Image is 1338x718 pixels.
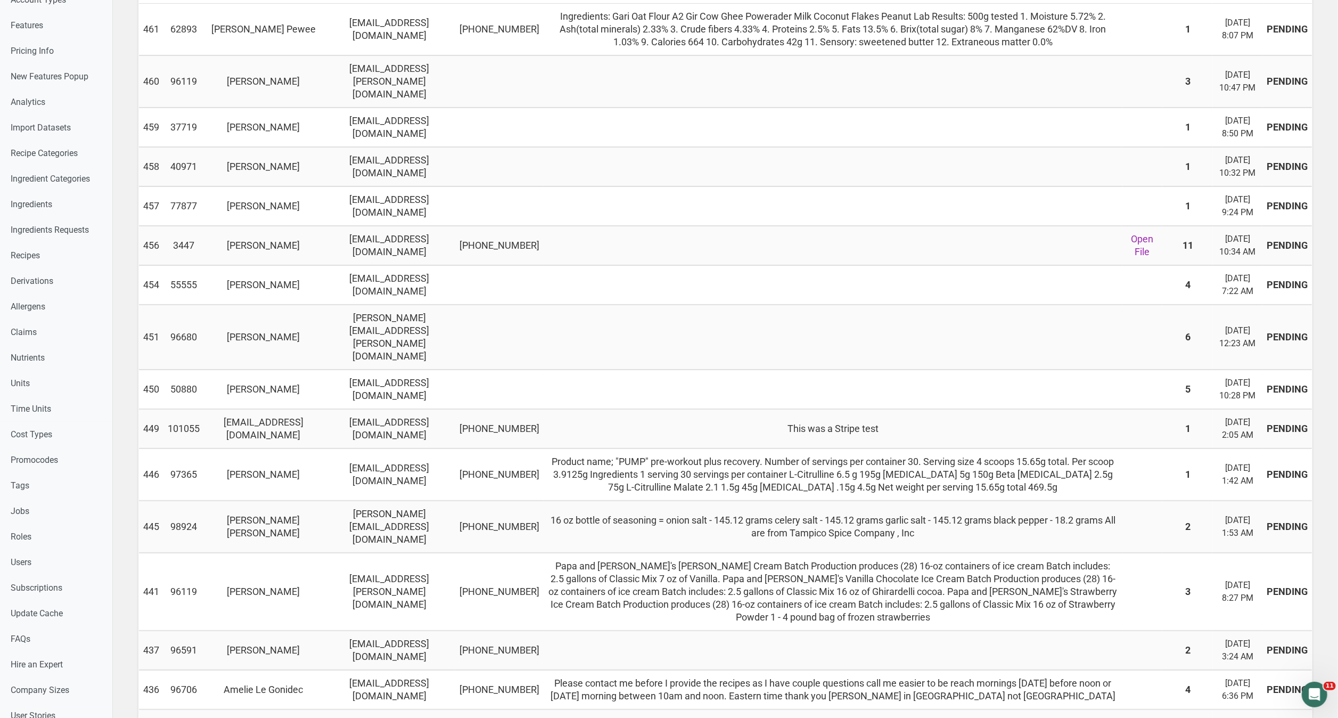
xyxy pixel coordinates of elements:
[163,55,204,108] td: 96119
[1217,115,1258,140] div: [DATE] 8:50 PM
[139,55,163,108] td: 460
[139,370,163,409] td: 450
[1217,638,1258,663] div: [DATE] 3:24 AM
[139,631,163,670] td: 437
[51,349,59,357] button: Upload attachment
[1167,422,1209,435] div: 1
[1167,383,1209,396] div: 5
[1267,23,1308,36] div: PENDING
[323,305,455,370] td: [PERSON_NAME][EMAIL_ADDRESS][PERSON_NAME][DOMAIN_NAME]
[139,409,163,448] td: 449
[1167,279,1209,291] div: 4
[1167,520,1209,533] div: 2
[1217,17,1258,42] div: [DATE] 8:07 PM
[544,448,1122,501] td: Product name; "PUMP" pre-workout plus recovery. Number of servings per container 30. Serving size...
[323,147,455,186] td: [EMAIL_ADDRESS][DOMAIN_NAME]
[204,670,323,709] td: Amelie Le Gonidec
[323,186,455,226] td: [EMAIL_ADDRESS][DOMAIN_NAME]
[163,305,204,370] td: 96680
[204,226,323,265] td: [PERSON_NAME]
[1217,154,1258,179] div: [DATE] 10:32 PM
[323,670,455,709] td: [EMAIL_ADDRESS][DOMAIN_NAME]
[1217,377,1258,402] div: [DATE] 10:28 PM
[1217,193,1258,219] div: [DATE] 9:24 PM
[204,108,323,147] td: [PERSON_NAME]
[1302,682,1327,707] iframe: Intercom live chat
[455,226,544,265] td: [PHONE_NUMBER]
[1267,160,1308,173] div: PENDING
[1217,514,1258,540] div: [DATE] 1:53 AM
[1217,233,1258,258] div: [DATE] 10:34 AM
[1267,683,1308,696] div: PENDING
[544,670,1122,709] td: Please contact me before I provide the recipes as I have couple questions call me easier to be re...
[163,370,204,409] td: 50880
[139,448,163,501] td: 446
[1217,416,1258,442] div: [DATE] 2:05 AM
[163,631,204,670] td: 96591
[68,349,76,357] button: Start recording
[163,108,204,147] td: 37719
[455,553,544,631] td: [PHONE_NUMBER]
[204,631,323,670] td: [PERSON_NAME]
[1167,468,1209,481] div: 1
[323,448,455,501] td: [EMAIL_ADDRESS][DOMAIN_NAME]
[1167,75,1209,88] div: 3
[9,61,167,100] div: Need expert help with your labels?Let’s chat and see how we can assist!Food • [DATE]
[1167,121,1209,134] div: 1
[1217,272,1258,298] div: [DATE] 7:22 AM
[323,553,455,631] td: [EMAIL_ADDRESS][PERSON_NAME][DOMAIN_NAME]
[163,448,204,501] td: 97365
[1267,520,1308,533] div: PENDING
[163,265,204,305] td: 55555
[204,409,323,448] td: [EMAIL_ADDRESS][DOMAIN_NAME]
[1167,23,1209,36] div: 1
[204,265,323,305] td: [PERSON_NAME]
[1167,644,1209,657] div: 2
[1267,200,1308,213] div: PENDING
[1267,644,1308,657] div: PENDING
[163,186,204,226] td: 77877
[1217,324,1258,350] div: [DATE] 12:23 AM
[323,370,455,409] td: [EMAIL_ADDRESS][DOMAIN_NAME]
[1217,69,1258,94] div: [DATE] 10:47 PM
[455,448,544,501] td: [PHONE_NUMBER]
[1131,233,1154,257] a: Open File
[30,6,47,23] div: Profile image for Food
[544,501,1122,553] td: 16 oz bottle of seasoning = onion salt - 145.12 grams celery salt - 145.12 grams garlic salt - 14...
[204,553,323,631] td: [PERSON_NAME]
[1167,239,1209,252] div: 11
[204,4,323,55] td: [PERSON_NAME] Pewee
[204,55,323,108] td: [PERSON_NAME]
[52,13,116,24] p: Active over [DATE]
[52,5,72,13] h1: Food
[139,226,163,265] td: 456
[139,4,163,55] td: 461
[204,305,323,370] td: [PERSON_NAME]
[1267,331,1308,344] div: PENDING
[9,61,204,124] div: Food says…
[204,448,323,501] td: [PERSON_NAME]
[1267,121,1308,134] div: PENDING
[323,409,455,448] td: [EMAIL_ADDRESS][DOMAIN_NAME]
[323,4,455,55] td: [EMAIL_ADDRESS][DOMAIN_NAME]
[323,631,455,670] td: [EMAIL_ADDRESS][DOMAIN_NAME]
[544,4,1122,55] td: Ingredients: Gari Oat Flour A2 Gir Cow Ghee Powerader Milk Coconut Flakes Peanut Lab Results: 500...
[455,670,544,709] td: [PHONE_NUMBER]
[163,553,204,631] td: 96119
[139,670,163,709] td: 436
[163,147,204,186] td: 40971
[163,226,204,265] td: 3447
[1217,677,1258,703] div: [DATE] 6:36 PM
[204,370,323,409] td: [PERSON_NAME]
[455,409,544,448] td: [PHONE_NUMBER]
[1217,462,1258,487] div: [DATE] 1:42 AM
[1267,75,1308,88] div: PENDING
[1167,585,1209,598] div: 3
[1167,683,1209,696] div: 4
[139,186,163,226] td: 457
[455,501,544,553] td: [PHONE_NUMBER]
[139,553,163,631] td: 441
[323,501,455,553] td: [PERSON_NAME][EMAIL_ADDRESS][DOMAIN_NAME]
[323,55,455,108] td: [EMAIL_ADDRESS][PERSON_NAME][DOMAIN_NAME]
[323,108,455,147] td: [EMAIL_ADDRESS][DOMAIN_NAME]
